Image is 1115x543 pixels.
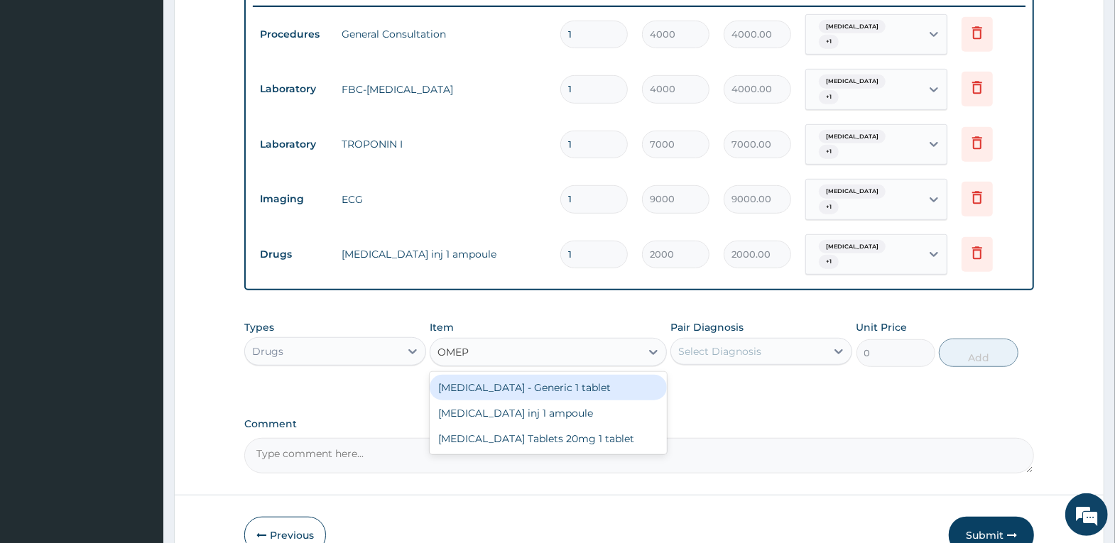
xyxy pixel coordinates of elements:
[233,7,267,41] div: Minimize live chat window
[253,131,334,158] td: Laboratory
[819,35,839,49] span: + 1
[819,20,886,34] span: [MEDICAL_DATA]
[819,200,839,214] span: + 1
[334,20,553,48] td: General Consultation
[252,344,283,358] div: Drugs
[430,426,667,451] div: [MEDICAL_DATA] Tablets 20mg 1 tablet
[678,344,761,358] div: Select Diagnosis
[244,418,1034,430] label: Comment
[939,339,1018,367] button: Add
[253,21,334,48] td: Procedures
[856,320,908,334] label: Unit Price
[334,185,553,214] td: ECG
[253,186,334,212] td: Imaging
[819,90,839,104] span: + 1
[430,375,667,400] div: [MEDICAL_DATA] - Generic 1 tablet
[82,179,196,322] span: We're online!
[26,71,58,106] img: d_794563401_company_1708531726252_794563401
[670,320,744,334] label: Pair Diagnosis
[253,241,334,268] td: Drugs
[253,76,334,102] td: Laboratory
[819,145,839,159] span: + 1
[430,320,454,334] label: Item
[334,240,553,268] td: [MEDICAL_DATA] inj 1 ampoule
[244,322,274,334] label: Types
[819,130,886,144] span: [MEDICAL_DATA]
[74,79,239,98] div: Chat with us now
[819,240,886,254] span: [MEDICAL_DATA]
[334,75,553,104] td: FBC-[MEDICAL_DATA]
[819,75,886,89] span: [MEDICAL_DATA]
[334,130,553,158] td: TROPONIN I
[7,388,271,437] textarea: Type your message and hit 'Enter'
[819,255,839,269] span: + 1
[819,185,886,199] span: [MEDICAL_DATA]
[430,400,667,426] div: [MEDICAL_DATA] inj 1 ampoule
